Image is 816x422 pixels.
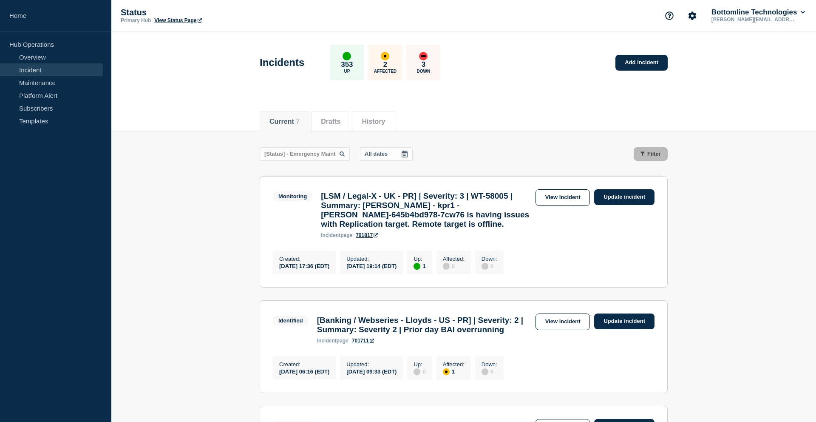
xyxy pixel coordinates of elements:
p: All dates [365,151,388,157]
div: affected [443,368,450,375]
a: Update incident [594,189,654,205]
p: Up [344,69,350,74]
p: Created : [279,361,329,368]
div: up [343,52,351,60]
div: disabled [482,368,488,375]
p: Up : [414,361,425,368]
div: disabled [482,263,488,270]
button: Current 7 [269,118,300,125]
button: Filter [634,147,668,161]
p: page [321,232,352,238]
button: Drafts [321,118,340,125]
div: up [414,263,420,270]
h3: [Banking / Webseries - Lloyds - US - PR] | Severity: 2 | Summary: Severity 2 | Prior day BAI over... [317,316,531,334]
p: Created : [279,256,329,262]
p: Affected [374,69,397,74]
p: Affected : [443,256,465,262]
h3: [LSM / Legal-X - UK - PR] | Severity: 3 | WT-58005 | Summary: [PERSON_NAME] - kpr1 - [PERSON_NAME... [321,191,531,229]
span: incident [321,232,340,238]
span: incident [317,338,337,344]
a: Update incident [594,314,654,329]
button: All dates [360,147,413,161]
p: page [317,338,348,344]
p: 3 [422,60,425,69]
button: Bottomline Technologies [710,8,807,17]
p: Down : [482,361,497,368]
a: View incident [535,189,590,206]
div: 1 [443,368,465,375]
p: 353 [341,60,353,69]
p: Down : [482,256,497,262]
button: History [362,118,385,125]
button: Account settings [683,7,701,25]
a: View incident [535,314,590,330]
span: Monitoring [273,191,312,201]
div: down [419,52,428,60]
p: Affected : [443,361,465,368]
span: Filter [647,151,661,157]
p: Up : [414,256,425,262]
p: 2 [383,60,387,69]
a: Add incident [615,55,668,71]
div: 1 [414,262,425,270]
div: [DATE] 09:33 (EDT) [346,368,397,375]
div: 0 [443,262,465,270]
a: View Status Page [154,17,201,23]
p: Status [121,8,291,17]
p: [PERSON_NAME][EMAIL_ADDRESS][DOMAIN_NAME] [710,17,798,23]
div: disabled [414,368,420,375]
p: Down [417,69,431,74]
span: 7 [296,118,300,125]
p: Updated : [346,361,397,368]
a: 701711 [352,338,374,344]
a: 701817 [356,232,378,238]
p: Updated : [346,256,397,262]
div: disabled [443,263,450,270]
input: Search incidents [260,147,350,161]
div: [DATE] 17:36 (EDT) [279,262,329,269]
span: Identified [273,316,309,325]
div: [DATE] 06:16 (EDT) [279,368,329,375]
button: Support [660,7,678,25]
div: affected [381,52,389,60]
div: 0 [414,368,425,375]
h1: Incidents [260,57,304,68]
div: 0 [482,262,497,270]
div: 0 [482,368,497,375]
p: Primary Hub [121,17,151,23]
div: [DATE] 19:14 (EDT) [346,262,397,269]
